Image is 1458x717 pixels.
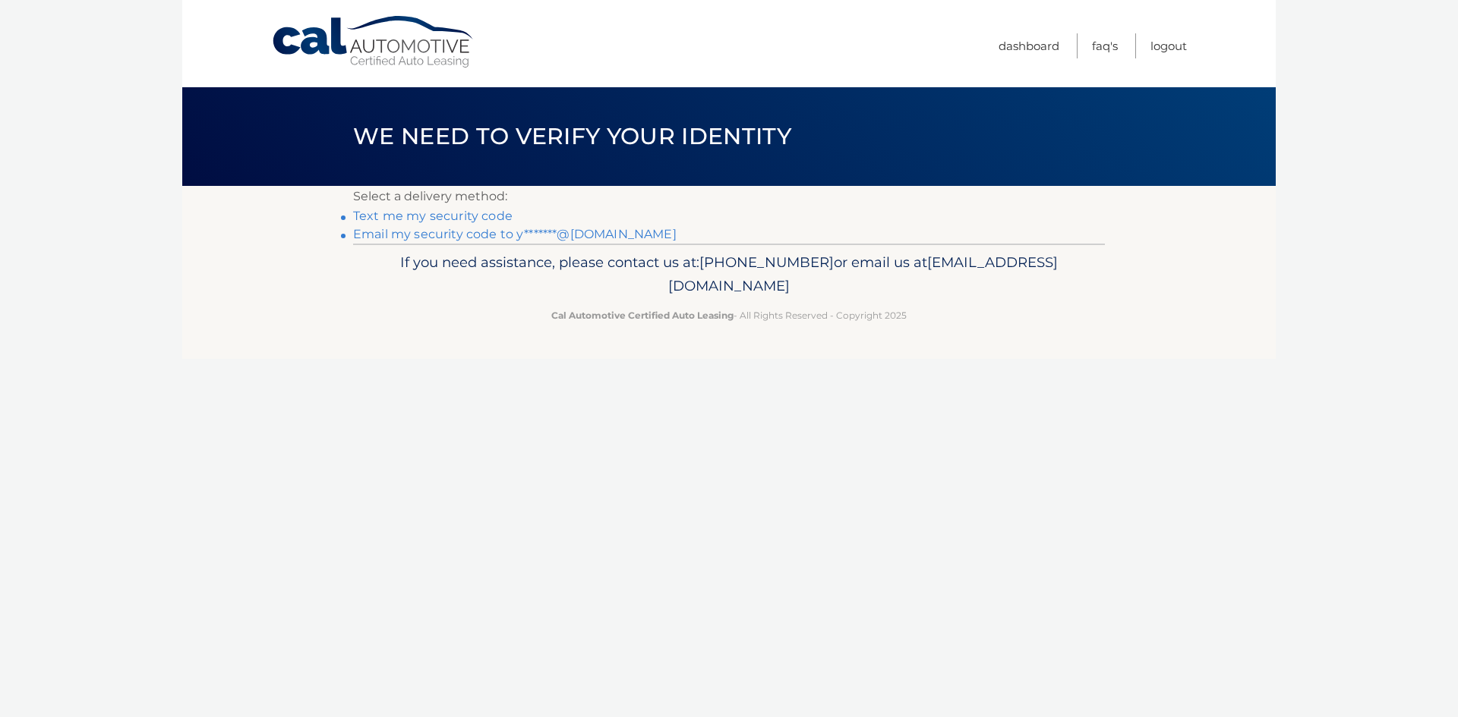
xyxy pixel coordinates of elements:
[353,122,791,150] span: We need to verify your identity
[353,186,1105,207] p: Select a delivery method:
[999,33,1059,58] a: Dashboard
[271,15,476,69] a: Cal Automotive
[353,209,513,223] a: Text me my security code
[363,307,1095,323] p: - All Rights Reserved - Copyright 2025
[1092,33,1118,58] a: FAQ's
[551,310,734,321] strong: Cal Automotive Certified Auto Leasing
[699,253,834,271] span: [PHONE_NUMBER]
[1150,33,1187,58] a: Logout
[353,227,677,241] a: Email my security code to y*******@[DOMAIN_NAME]
[363,250,1095,299] p: If you need assistance, please contact us at: or email us at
